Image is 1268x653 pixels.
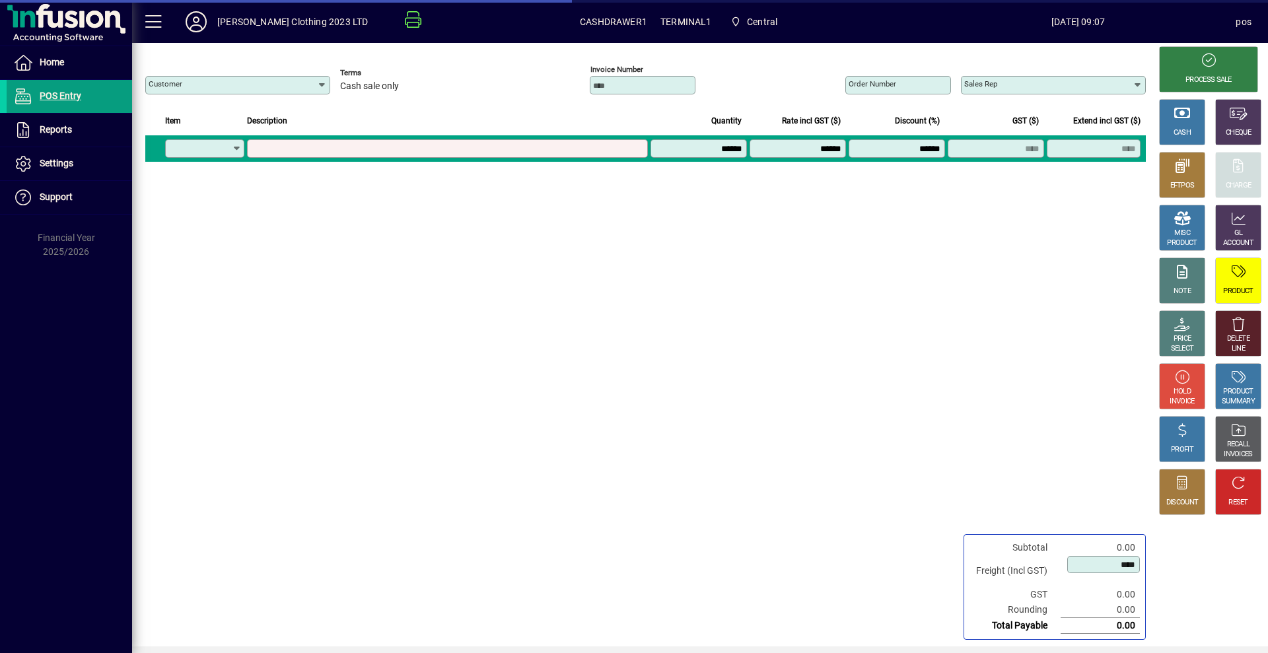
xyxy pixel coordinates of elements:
[969,540,1061,555] td: Subtotal
[40,57,64,67] span: Home
[165,114,181,128] span: Item
[340,69,419,77] span: Terms
[580,11,647,32] span: CASHDRAWER1
[1232,344,1245,354] div: LINE
[40,90,81,101] span: POS Entry
[7,181,132,214] a: Support
[1227,440,1250,450] div: RECALL
[1185,75,1232,85] div: PROCESS SALE
[1170,397,1194,407] div: INVOICE
[660,11,712,32] span: TERMINAL1
[1222,397,1255,407] div: SUMMARY
[1061,618,1140,634] td: 0.00
[747,11,777,32] span: Central
[1226,181,1251,191] div: CHARGE
[1171,344,1194,354] div: SELECT
[969,618,1061,634] td: Total Payable
[590,65,643,74] mat-label: Invoice number
[40,191,73,202] span: Support
[1223,238,1253,248] div: ACCOUNT
[1166,498,1198,508] div: DISCOUNT
[247,114,287,128] span: Description
[217,11,368,32] div: [PERSON_NAME] Clothing 2023 LTD
[1223,387,1253,397] div: PRODUCT
[1227,334,1250,344] div: DELETE
[849,79,896,88] mat-label: Order number
[1234,228,1243,238] div: GL
[1236,11,1251,32] div: pos
[7,114,132,147] a: Reports
[964,79,997,88] mat-label: Sales rep
[969,587,1061,602] td: GST
[1167,238,1197,248] div: PRODUCT
[711,114,742,128] span: Quantity
[40,124,72,135] span: Reports
[1223,287,1253,296] div: PRODUCT
[969,602,1061,618] td: Rounding
[1174,128,1191,138] div: CASH
[149,79,182,88] mat-label: Customer
[1012,114,1039,128] span: GST ($)
[1061,587,1140,602] td: 0.00
[1061,540,1140,555] td: 0.00
[40,158,73,168] span: Settings
[725,10,783,34] span: Central
[895,114,940,128] span: Discount (%)
[1174,287,1191,296] div: NOTE
[7,46,132,79] a: Home
[1171,445,1193,455] div: PROFIT
[1061,602,1140,618] td: 0.00
[7,147,132,180] a: Settings
[1174,228,1190,238] div: MISC
[1228,498,1248,508] div: RESET
[1174,387,1191,397] div: HOLD
[1174,334,1191,344] div: PRICE
[782,114,841,128] span: Rate incl GST ($)
[1226,128,1251,138] div: CHEQUE
[340,81,399,92] span: Cash sale only
[969,555,1061,587] td: Freight (Incl GST)
[175,10,217,34] button: Profile
[921,11,1236,32] span: [DATE] 09:07
[1224,450,1252,460] div: INVOICES
[1170,181,1195,191] div: EFTPOS
[1073,114,1141,128] span: Extend incl GST ($)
